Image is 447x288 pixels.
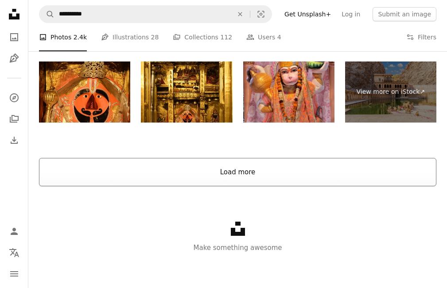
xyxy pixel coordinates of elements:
[277,32,281,42] span: 4
[39,61,130,123] img: Closeup Photo Of Hindu God Divine Salasar Hanuman Ji.
[243,61,334,123] img: Statue of Lord Hanuman ji in the Hindu temple.
[250,6,272,23] button: Visual search
[5,110,23,128] a: Collections
[151,32,159,42] span: 28
[5,28,23,46] a: Photos
[173,23,232,51] a: Collections 112
[101,23,159,51] a: Illustrations 28
[5,131,23,149] a: Download History
[39,6,54,23] button: Search Unsplash
[345,61,436,123] a: View more on iStock↗
[141,61,232,123] img: Hindu God Divine Salasar Hanuman Ji
[5,265,23,283] button: Menu
[406,23,436,51] button: Filters
[39,158,436,186] button: Load more
[220,32,232,42] span: 112
[279,7,336,21] a: Get Unsplash+
[5,89,23,107] a: Explore
[5,5,23,25] a: Home — Unsplash
[246,23,281,51] a: Users 4
[373,7,436,21] button: Submit an image
[336,7,365,21] a: Log in
[39,5,272,23] form: Find visuals sitewide
[5,244,23,261] button: Language
[28,242,447,253] p: Make something awesome
[5,50,23,67] a: Illustrations
[5,223,23,240] a: Log in / Sign up
[230,6,250,23] button: Clear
